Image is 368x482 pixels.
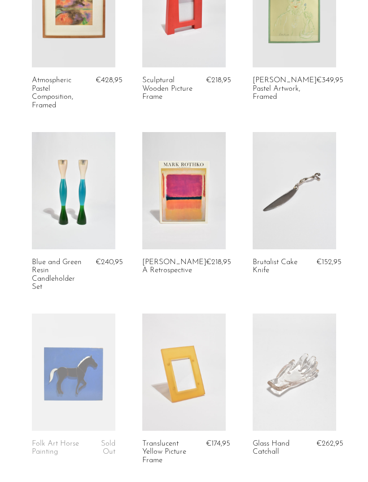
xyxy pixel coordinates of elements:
a: Brutalist Cake Knife [253,258,306,275]
a: Blue and Green Resin Candleholder Set [32,258,85,292]
a: Sculptural Wooden Picture Frame [142,76,195,101]
span: €428,95 [96,76,123,84]
span: €218,95 [206,76,231,84]
span: Sold Out [101,440,115,455]
a: Atmospheric Pastel Composition, Framed [32,76,85,110]
span: €152,95 [316,258,342,266]
a: [PERSON_NAME]: A Retrospective [142,258,208,275]
a: Folk Art Horse Painting [32,440,85,456]
a: [PERSON_NAME] Pastel Artwork, Framed [253,76,317,101]
a: Glass Hand Catchall [253,440,306,456]
span: €262,95 [316,440,343,447]
a: Translucent Yellow Picture Frame [142,440,195,464]
span: €218,95 [206,258,231,266]
span: €174,95 [206,440,230,447]
span: €349,95 [316,76,343,84]
span: €240,95 [96,258,123,266]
